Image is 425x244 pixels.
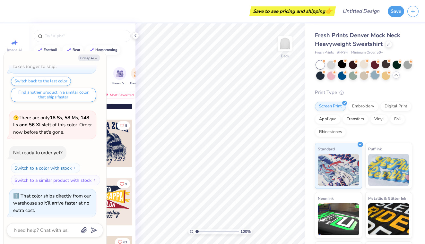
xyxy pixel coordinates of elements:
[117,121,130,130] button: Like
[13,114,89,128] strong: 18 Ss, 58 Ms, 148 Ls and 56 XLs
[318,195,334,202] span: Neon Ink
[315,50,334,55] span: Fresh Prints
[85,45,120,55] button: homecoming
[78,55,100,61] button: Collapse
[318,146,335,152] span: Standard
[11,77,71,86] button: Switch back to the last color
[125,124,127,127] span: 5
[11,163,80,173] button: Switch to a color with stock
[281,53,289,59] div: Back
[112,67,127,86] button: filter button
[351,50,383,55] span: Minimum Order: 50 +
[315,114,341,124] div: Applique
[343,114,368,124] div: Transfers
[130,67,145,86] div: filter for Game Day
[337,50,348,55] span: # FP94
[37,48,42,52] img: trend_line.gif
[112,67,127,86] div: filter for Parent's Weekend
[13,149,63,156] div: Not ready to order yet?
[388,6,404,17] button: Save
[130,67,145,86] button: filter button
[44,48,57,52] div: football
[73,48,80,52] div: bear
[130,81,145,86] span: Game Day
[337,5,385,18] input: Untitled Design
[318,203,359,235] img: Neon Ink
[93,178,97,182] img: Switch to a similar product with stock
[315,89,412,96] div: Print Type
[117,180,130,188] button: Like
[100,91,137,99] div: Most Favorited
[368,146,382,152] span: Puff Ink
[380,102,412,111] div: Digital Print
[315,127,346,137] div: Rhinestones
[370,114,388,124] div: Vinyl
[34,45,60,55] button: football
[251,6,334,16] div: Save to see pricing and shipping
[44,33,126,39] input: Try "Alpha"
[13,115,19,121] span: 🫣
[240,229,251,234] span: 100 %
[325,7,332,15] span: 👉
[315,102,346,111] div: Screen Print
[368,203,410,235] img: Metallic & Glitter Ink
[348,102,378,111] div: Embroidery
[7,47,22,53] span: Image AI
[368,154,410,186] img: Puff Ink
[123,241,127,244] span: 63
[13,193,91,214] div: That color ships directly from our warehouse so it’ll arrive faster at no extra cost.
[318,154,359,186] img: Standard
[11,175,100,185] button: Switch to a similar product with stock
[315,31,400,48] span: Fresh Prints Denver Mock Neck Heavyweight Sweatshirt
[89,48,94,52] img: trend_line.gif
[279,37,291,50] img: Back
[368,195,406,202] span: Metallic & Glitter Ink
[66,48,71,52] img: trend_line.gif
[125,182,127,186] span: 9
[11,88,96,102] button: Find another product in a similar color that ships faster
[112,81,127,86] span: Parent's Weekend
[134,70,141,77] img: Game Day Image
[390,114,405,124] div: Foil
[95,48,117,52] div: homecoming
[116,70,124,77] img: Parent's Weekend Image
[13,114,92,135] span: There are only left of this color. Order now before that's gone.
[73,166,77,170] img: Switch to a color with stock
[63,45,83,55] button: bear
